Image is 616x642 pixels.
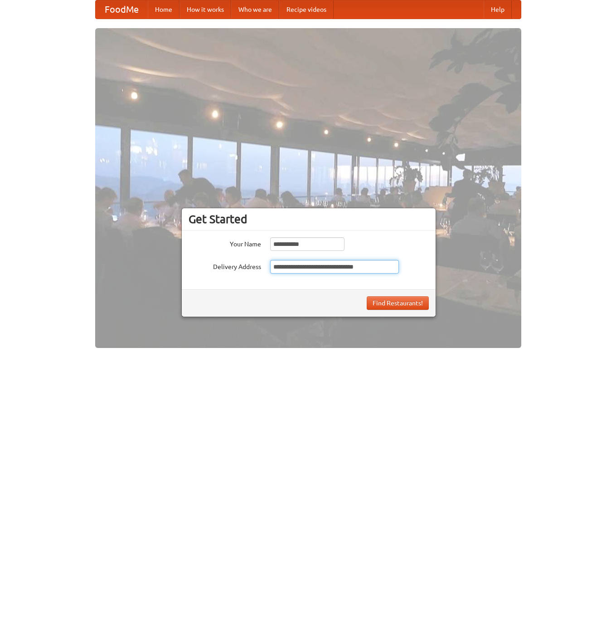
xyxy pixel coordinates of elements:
a: Who we are [231,0,279,19]
a: Recipe videos [279,0,334,19]
a: Home [148,0,179,19]
h3: Get Started [189,212,429,226]
a: FoodMe [96,0,148,19]
label: Delivery Address [189,260,261,271]
button: Find Restaurants! [367,296,429,310]
a: How it works [179,0,231,19]
a: Help [484,0,512,19]
label: Your Name [189,237,261,249]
